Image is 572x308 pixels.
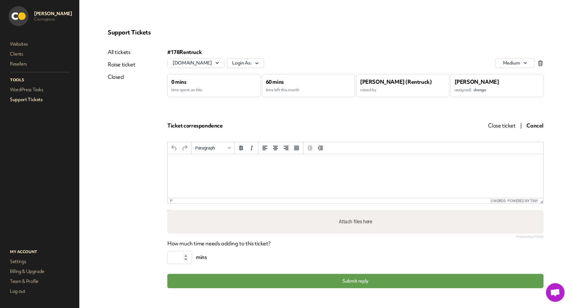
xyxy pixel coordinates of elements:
span: mins [192,251,210,264]
span: [PERSON_NAME] [455,78,499,85]
button: Bold [236,143,246,153]
a: Support Tickets [9,95,71,104]
p: Support Tickets [108,29,543,36]
button: Decrease indent [305,143,315,153]
div: #178 Rentruck [167,48,543,56]
button: Align left [260,143,270,153]
span: 60 mins [266,78,284,85]
button: Align center [270,143,281,153]
a: Team & Profile [9,277,71,286]
a: Powered by PQINA [516,235,543,238]
button: Align right [281,143,291,153]
span: Ticket correspondence [167,122,223,129]
span: Paragraph [195,145,226,150]
a: Websites [9,40,71,48]
a: Closed [108,73,135,81]
a: Billing & Upgrade [9,267,71,276]
a: Resellers [9,60,71,68]
div: Click to delete ticket [537,60,543,66]
button: medium [495,58,535,68]
div: alignment [258,142,303,154]
p: [PERSON_NAME] [34,11,72,17]
a: WordPress Tasks [9,85,71,94]
span: [PERSON_NAME] (Rentruck) [360,78,432,85]
span: time left this month [266,87,299,92]
span: time spent on this [171,87,202,92]
a: Log out [9,287,71,296]
span: | [520,122,522,129]
span: Cancel [526,122,543,129]
button: Submit reply [167,274,543,288]
div: indentation [303,142,327,154]
p: Courageous [34,17,72,22]
div: history [168,142,191,154]
div: Resize [538,198,543,203]
span: | [470,87,471,92]
button: Increase indent [315,143,326,153]
span: Close ticket [488,122,515,129]
button: Undo [169,143,179,153]
span: 0 mins [171,78,187,85]
a: Settings [9,257,71,266]
div: Click to change priority [495,58,535,68]
button: Login As: [227,58,264,68]
a: Raise ticket [108,61,135,68]
a: Powered by Tiny [508,199,538,203]
div: styles [191,142,235,154]
button: Redo [179,143,190,153]
p: How much time needs adding to this ticket? [167,240,543,247]
span: raised by [360,87,376,92]
button: Justify [291,143,302,153]
a: Clients [9,50,71,58]
iframe: Rich Text Area [168,154,543,198]
label: Attach files here [336,216,374,228]
button: Italic [246,143,257,153]
div: formatting [235,142,258,154]
span: assigned [455,87,486,92]
a: Open chat [546,283,565,302]
button: [DOMAIN_NAME] [168,59,224,68]
div: p [170,199,173,203]
button: Formats [193,143,233,153]
span: change [473,87,486,92]
a: All tickets [108,48,135,56]
p: My Account [9,248,71,256]
p: Tools [9,76,71,84]
button: 0 words [491,199,506,203]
